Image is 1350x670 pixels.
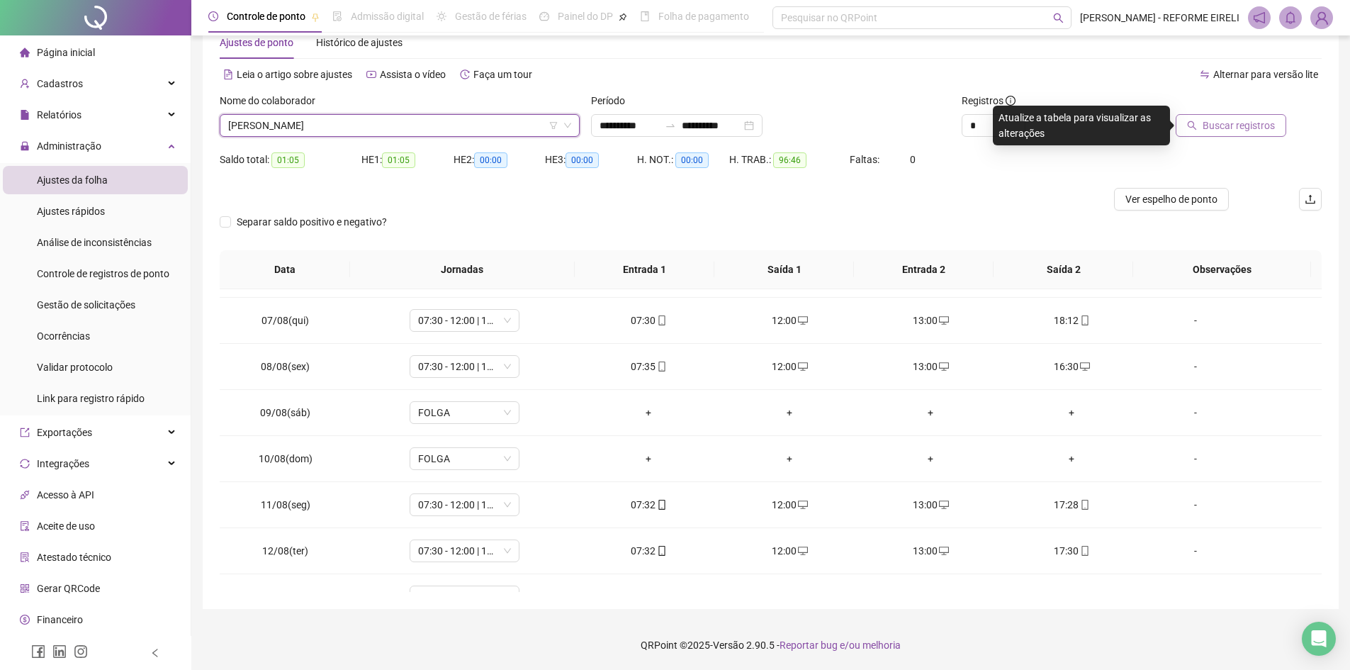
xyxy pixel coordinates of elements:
span: filter [549,121,558,130]
span: lock [20,141,30,151]
span: desktop [797,500,808,510]
span: 11/08(seg) [261,499,310,510]
span: 08/08(sex) [261,361,310,372]
div: + [731,451,849,467]
span: Exportações [37,427,92,438]
span: audit [20,521,30,531]
div: + [731,405,849,420]
div: + [872,451,990,467]
span: 07:30 - 12:00 | 13:00 - 17:30 [418,586,511,608]
div: 12:00 [731,589,849,605]
span: to [665,120,676,131]
div: 13:00 [872,359,990,374]
div: 13:00 [872,543,990,559]
span: Alternar para versão lite [1213,69,1318,80]
span: sync [20,459,30,469]
div: - [1154,451,1237,467]
span: Separar saldo positivo e negativo? [231,214,393,230]
span: Integrações [37,458,89,469]
div: 07:32 [590,497,708,513]
span: desktop [938,546,949,556]
div: 13:00 [872,589,990,605]
span: file [20,110,30,120]
div: + [590,405,708,420]
th: Saída 1 [714,250,854,289]
div: H. NOT.: [637,152,729,168]
span: Leia o artigo sobre ajustes [237,69,352,80]
span: Atestado técnico [37,552,111,563]
span: FOLGA [418,448,511,469]
div: 16:30 [1013,359,1131,374]
span: file-done [332,11,342,21]
div: 17:30 [1013,543,1131,559]
div: HE 3: [545,152,637,168]
div: + [872,405,990,420]
div: H. TRAB.: [729,152,850,168]
span: 00:00 [474,152,507,168]
span: book [640,11,650,21]
th: Jornadas [350,250,575,289]
span: desktop [938,316,949,325]
div: - [1154,543,1237,559]
span: desktop [797,362,808,372]
span: Gestão de solicitações [37,299,135,311]
span: Gerar QRCode [37,583,100,594]
span: qrcode [20,584,30,593]
span: home [20,48,30,57]
div: 12:00 [731,359,849,374]
span: search [1053,13,1064,23]
th: Data [220,250,350,289]
img: 70416 [1311,7,1332,28]
span: mobile [656,500,667,510]
span: left [150,648,160,658]
span: solution [20,552,30,562]
span: notification [1253,11,1266,24]
span: Acesso à API [37,489,94,501]
div: 12:00 [731,313,849,328]
div: 07:32 [590,543,708,559]
div: 17:53 [1013,589,1131,605]
span: Aceite de uso [37,520,95,532]
span: Ver espelho de ponto [1125,191,1217,207]
span: 01:05 [271,152,305,168]
span: Página inicial [37,47,95,58]
div: - [1154,405,1237,420]
span: Cadastros [37,78,83,89]
label: Nome do colaborador [220,93,325,108]
span: mobile [656,592,667,602]
span: Administração [37,140,101,152]
span: 09/08(sáb) [260,407,310,418]
th: Saída 2 [994,250,1133,289]
span: Gestão de férias [455,11,527,22]
span: Faça um tour [473,69,532,80]
div: Saldo total: [220,152,361,168]
span: Análise de inconsistências [37,237,152,248]
th: Entrada 2 [854,250,994,289]
span: 07:30 - 12:00 | 13:00 - 17:30 [418,494,511,515]
span: desktop [938,592,949,602]
span: user-add [20,79,30,89]
span: swap-right [665,120,676,131]
span: mobile [1079,316,1090,325]
span: info-circle [1006,96,1016,106]
div: 13:00 [872,313,990,328]
span: 13/08(qua) [260,591,311,603]
span: Versão [713,640,744,651]
span: upload [1305,194,1316,205]
span: 07/08(qui) [261,315,309,326]
span: Controle de registros de ponto [37,268,169,279]
span: Ajustes rápidos [37,206,105,217]
span: 01:05 [382,152,415,168]
span: desktop [797,316,808,325]
span: Registros [962,93,1016,108]
span: sun [437,11,446,21]
span: mobile [1079,592,1090,602]
span: Reportar bug e/ou melhoria [780,640,901,651]
span: mobile [1079,546,1090,556]
span: mobile [656,546,667,556]
span: desktop [938,500,949,510]
span: 12/08(ter) [262,545,308,557]
div: 07:30 [590,313,708,328]
div: + [590,451,708,467]
span: export [20,428,30,437]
